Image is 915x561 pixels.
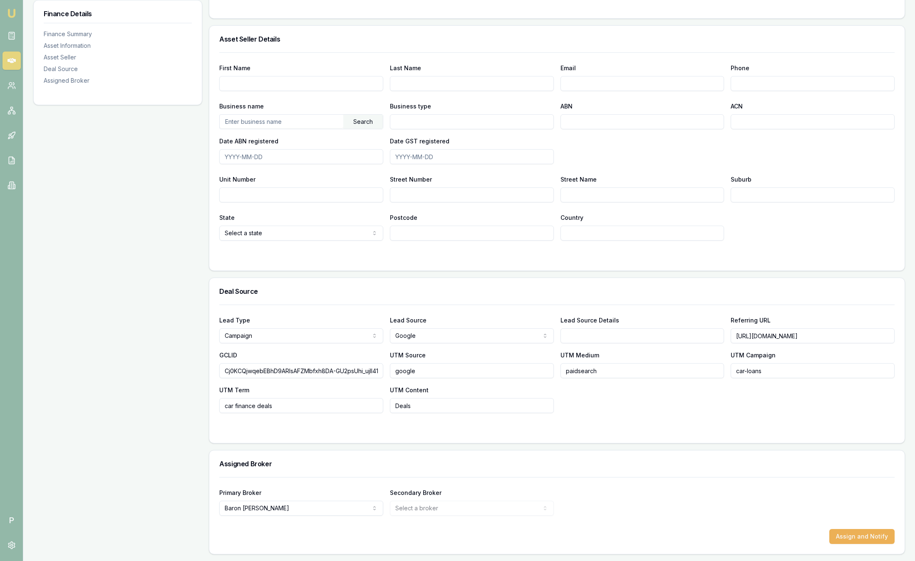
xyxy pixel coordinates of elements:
[219,288,895,295] h3: Deal Source
[44,65,192,73] div: Deal Source
[219,460,895,467] h3: Assigned Broker
[731,317,771,324] label: Referring URL
[219,386,249,394] label: UTM Term
[390,386,429,394] label: UTM Content
[560,103,573,110] label: ABN
[731,352,776,359] label: UTM Campaign
[390,317,427,324] label: Lead Source
[219,149,383,164] input: YYYY-MM-DD
[219,489,261,496] label: Primary Broker
[829,529,895,544] button: Assign and Notify
[219,64,250,71] label: First Name
[390,176,432,183] label: Street Number
[219,176,255,183] label: Unit Number
[44,30,192,38] div: Finance Summary
[343,115,383,129] div: Search
[390,138,449,145] label: Date GST registered
[390,149,554,164] input: YYYY-MM-DD
[219,103,264,110] label: Business name
[219,36,895,42] h3: Asset Seller Details
[560,317,619,324] label: Lead Source Details
[219,352,237,359] label: GCLID
[731,64,749,71] label: Phone
[44,53,192,62] div: Asset Seller
[219,317,250,324] label: Lead Type
[390,214,417,221] label: Postcode
[390,489,441,496] label: Secondary Broker
[560,352,599,359] label: UTM Medium
[560,176,597,183] label: Street Name
[731,103,743,110] label: ACN
[390,64,421,71] label: Last Name
[220,115,343,128] input: Enter business name
[219,214,235,221] label: State
[560,214,583,221] label: Country
[44,10,192,17] h3: Finance Details
[219,138,278,145] label: Date ABN registered
[390,103,431,110] label: Business type
[44,76,192,85] div: Assigned Broker
[2,511,21,529] span: P
[560,64,576,71] label: Email
[44,42,192,50] div: Asset Information
[731,176,751,183] label: Suburb
[390,352,426,359] label: UTM Source
[7,8,17,18] img: emu-icon-u.png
